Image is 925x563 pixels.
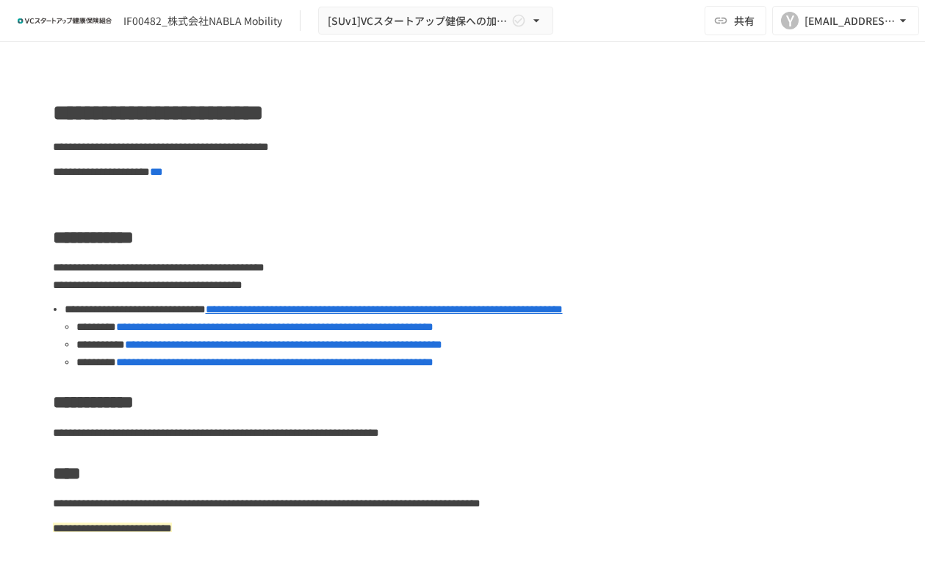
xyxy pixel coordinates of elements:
[328,12,508,30] span: [SUv1]VCスタートアップ健保への加入申請手続き
[18,9,112,32] img: ZDfHsVrhrXUoWEWGWYf8C4Fv4dEjYTEDCNvmL73B7ox
[772,6,919,35] button: Y[EMAIL_ADDRESS][DOMAIN_NAME]
[705,6,766,35] button: 共有
[318,7,553,35] button: [SUv1]VCスタートアップ健保への加入申請手続き
[734,12,755,29] span: 共有
[781,12,799,29] div: Y
[123,13,282,29] div: IF00482_株式会社NABLA Mobility
[805,12,896,30] div: [EMAIL_ADDRESS][DOMAIN_NAME]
